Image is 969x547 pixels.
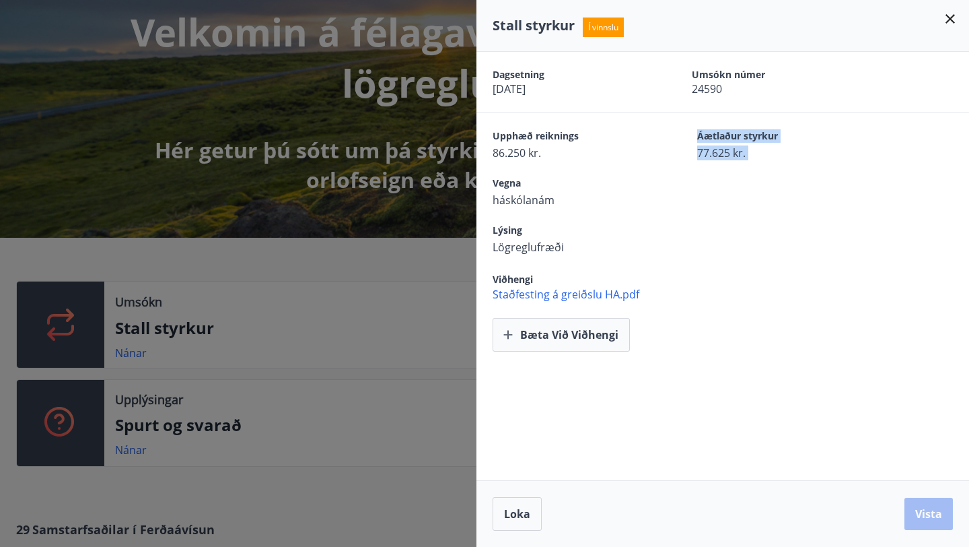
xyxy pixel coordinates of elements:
[493,146,650,160] span: 86.250 kr.
[692,82,844,96] span: 24590
[493,497,542,531] button: Loka
[493,318,630,352] button: Bæta við viðhengi
[697,146,855,160] span: 77.625 kr.
[692,68,844,82] span: Umsókn númer
[493,193,650,207] span: háskólanám
[493,68,645,82] span: Dagsetning
[493,82,645,96] span: [DATE]
[504,507,530,521] span: Loka
[697,129,855,146] span: Áætlaður styrkur
[493,240,650,255] span: Lögreglufræði
[493,273,533,286] span: Viðhengi
[493,16,575,34] span: Stall styrkur
[493,287,969,302] span: Staðfesting á greiðslu HA.pdf
[493,176,650,193] span: Vegna
[493,129,650,146] span: Upphæð reiknings
[493,224,650,240] span: Lýsing
[583,18,624,37] span: Í vinnslu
